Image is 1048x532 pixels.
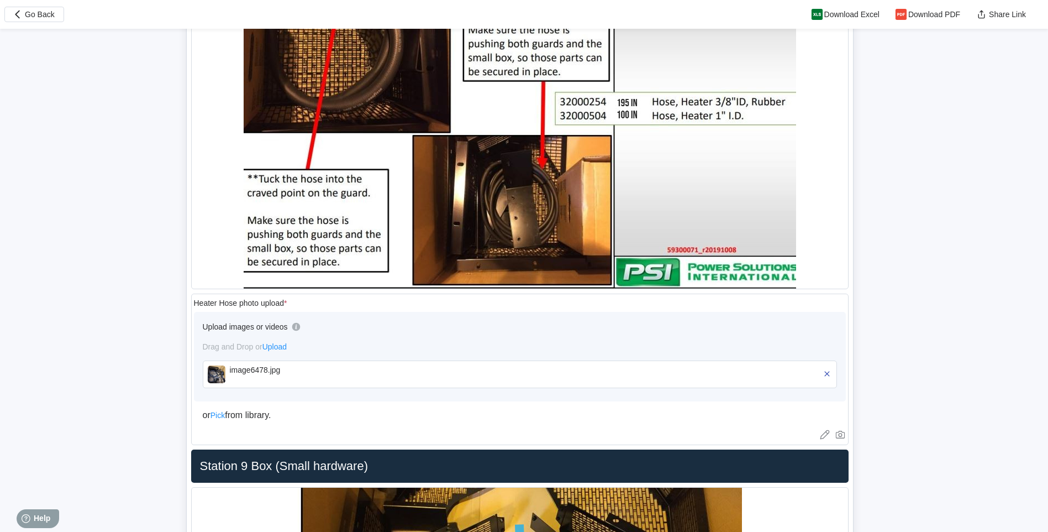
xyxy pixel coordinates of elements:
[203,322,288,331] div: Upload images or videos
[262,342,287,351] span: Upload
[230,366,357,374] div: image6478.jpg
[989,11,1026,18] span: Share Link
[203,410,837,420] div: or from library.
[969,7,1035,22] button: Share Link
[888,7,969,22] button: Download PDF
[824,11,880,18] span: Download Excel
[194,299,287,307] div: Heater Hose photo upload
[208,366,225,383] img: image6478.jpg
[25,11,55,18] span: Go Back
[804,7,888,22] button: Download Excel
[196,458,844,474] h2: Station 9 Box (Small hardware)
[908,11,960,18] span: Download PDF
[4,7,64,22] button: Go Back
[203,342,287,351] span: Drag and Drop or
[210,411,225,420] span: Pick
